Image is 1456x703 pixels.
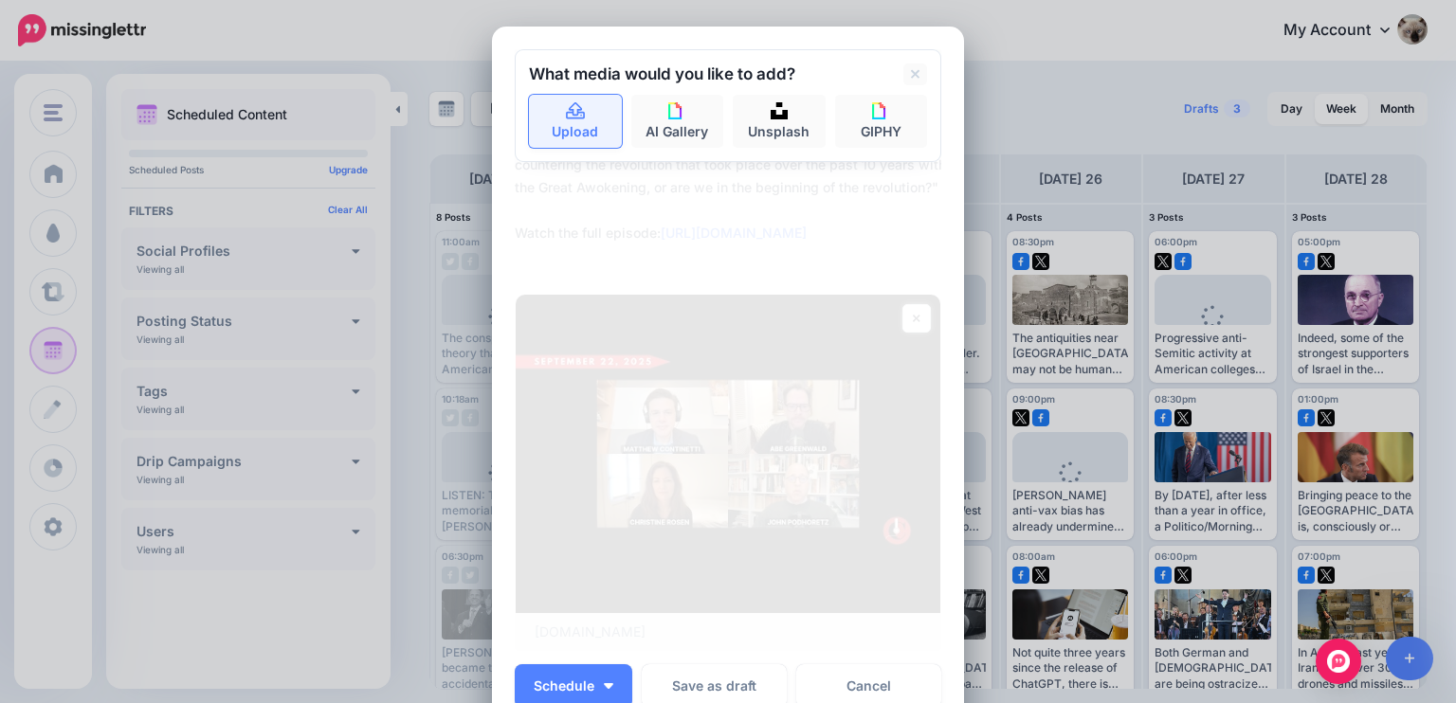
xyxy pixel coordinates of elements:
p: [DOMAIN_NAME] [535,623,921,640]
div: Open Intercom Messenger [1316,639,1361,684]
img: icon-giphy-square.png [872,102,889,119]
a: GIPHY [835,95,928,148]
img: icon-unsplash-square.png [771,102,788,119]
a: AI Gallery [631,95,724,148]
span: Schedule [534,679,594,693]
a: Upload [529,95,622,148]
a: Unsplash [733,95,826,148]
h2: What media would you like to add? [529,66,795,82]
img: icon-giphy-square.png [668,102,685,119]
img: arrow-down-white.png [604,683,613,689]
